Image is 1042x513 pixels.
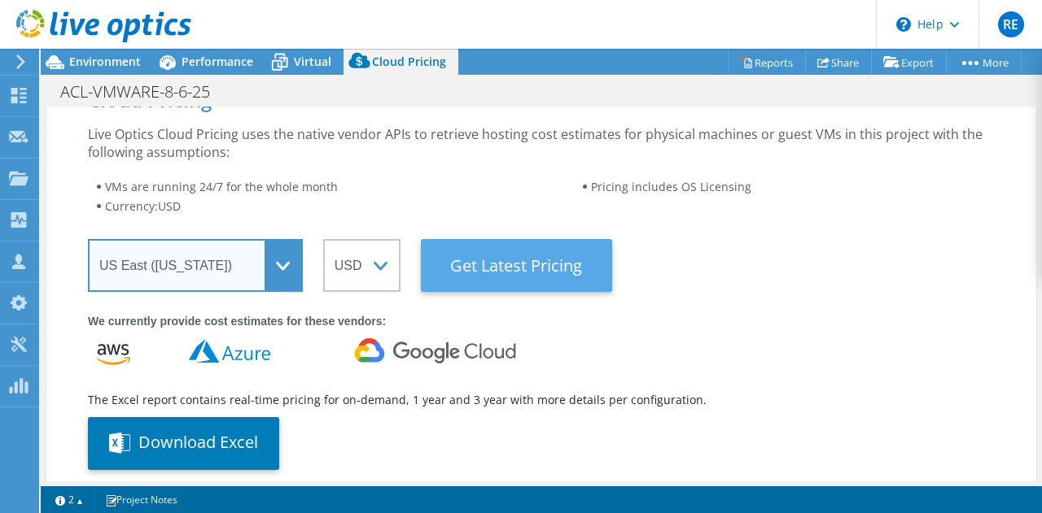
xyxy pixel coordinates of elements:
[182,54,253,69] span: Performance
[88,91,995,109] div: Cloud Pricing
[88,391,995,409] div: The Excel report contains real-time pricing for on-demand, 1 year and 3 year with more details pe...
[69,54,141,69] span: Environment
[44,489,94,510] a: 2
[88,315,386,328] strong: We currently provide cost estimates for these vendors:
[896,17,911,32] svg: \n
[53,83,235,101] h1: ACL-VMWARE-8-6-25
[372,54,446,69] span: Cloud Pricing
[998,11,1024,37] span: RE
[88,125,995,161] div: Live Optics Cloud Pricing uses the native vendor APIs to retrieve hosting cost estimates for phys...
[805,50,872,75] a: Share
[591,179,751,194] span: Pricing includes OS Licensing
[94,489,189,510] a: Project Notes
[421,239,612,292] button: Get Latest Pricing
[294,54,331,69] span: Virtual
[871,50,947,75] a: Export
[88,417,279,470] button: Download Excel
[728,50,806,75] a: Reports
[105,179,338,194] span: VMs are running 24/7 for the whole month
[105,198,181,214] span: Currency: USD
[946,50,1022,75] a: More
